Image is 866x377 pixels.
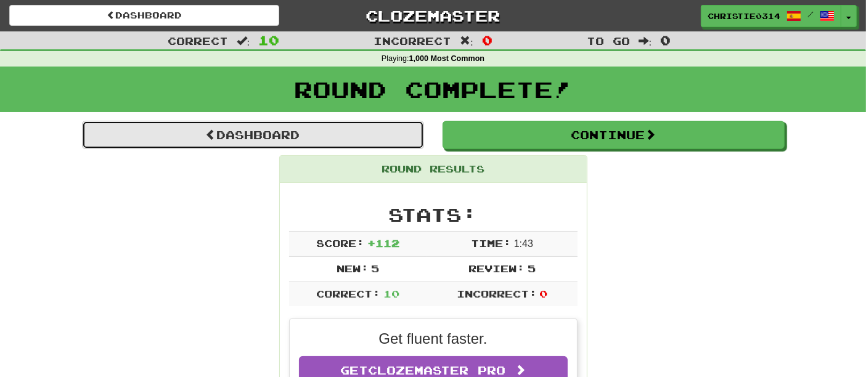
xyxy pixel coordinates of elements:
[4,77,862,102] h1: Round Complete!
[443,121,785,149] button: Continue
[237,36,250,46] span: :
[457,288,537,299] span: Incorrect:
[316,288,380,299] span: Correct:
[539,288,547,299] span: 0
[708,10,780,22] span: christie0314
[280,156,587,183] div: Round Results
[367,237,399,249] span: + 112
[368,363,505,377] span: Clozemaster Pro
[482,33,492,47] span: 0
[468,262,525,274] span: Review:
[587,34,630,47] span: To go
[660,33,671,47] span: 0
[460,36,473,46] span: :
[514,238,533,249] span: 1 : 43
[807,10,814,18] span: /
[409,54,484,63] strong: 1,000 Most Common
[383,288,399,299] span: 10
[471,237,511,249] span: Time:
[528,262,536,274] span: 5
[371,262,379,274] span: 5
[258,33,279,47] span: 10
[639,36,652,46] span: :
[9,5,279,26] a: Dashboard
[316,237,364,249] span: Score:
[298,5,568,26] a: Clozemaster
[82,121,424,149] a: Dashboard
[701,5,841,27] a: christie0314 /
[374,34,451,47] span: Incorrect
[168,34,228,47] span: Correct
[337,262,369,274] span: New:
[299,328,568,349] p: Get fluent faster.
[289,205,578,225] h2: Stats:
